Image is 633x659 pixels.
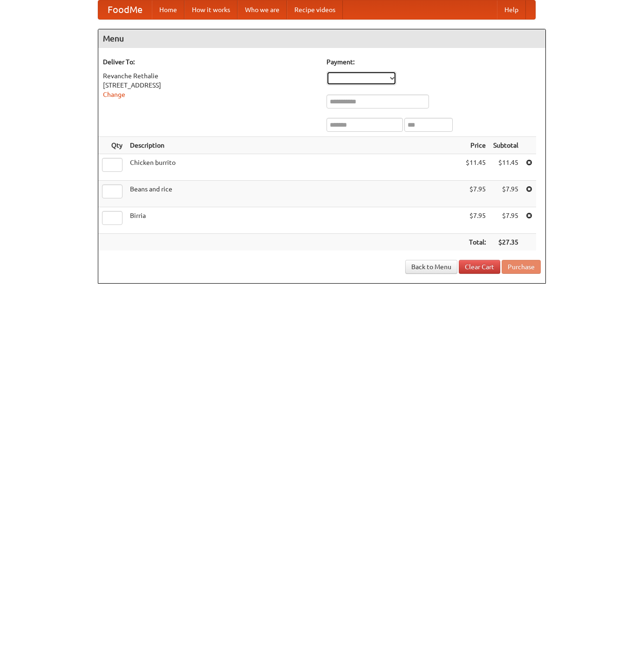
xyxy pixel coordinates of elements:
th: Qty [98,137,126,154]
a: Clear Cart [459,260,500,274]
td: $7.95 [490,181,522,207]
td: Chicken burrito [126,154,462,181]
td: $11.45 [490,154,522,181]
td: $7.95 [490,207,522,234]
th: $27.35 [490,234,522,251]
td: $7.95 [462,181,490,207]
a: How it works [184,0,238,19]
th: Description [126,137,462,154]
div: Revanche Rethalie [103,71,317,81]
h4: Menu [98,29,545,48]
th: Total: [462,234,490,251]
td: $11.45 [462,154,490,181]
th: Subtotal [490,137,522,154]
a: Back to Menu [405,260,457,274]
a: FoodMe [98,0,152,19]
h5: Deliver To: [103,57,317,67]
h5: Payment: [327,57,541,67]
a: Who we are [238,0,287,19]
th: Price [462,137,490,154]
td: Birria [126,207,462,234]
a: Help [497,0,526,19]
td: Beans and rice [126,181,462,207]
a: Recipe videos [287,0,343,19]
td: $7.95 [462,207,490,234]
a: Change [103,91,125,98]
a: Home [152,0,184,19]
button: Purchase [502,260,541,274]
div: [STREET_ADDRESS] [103,81,317,90]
